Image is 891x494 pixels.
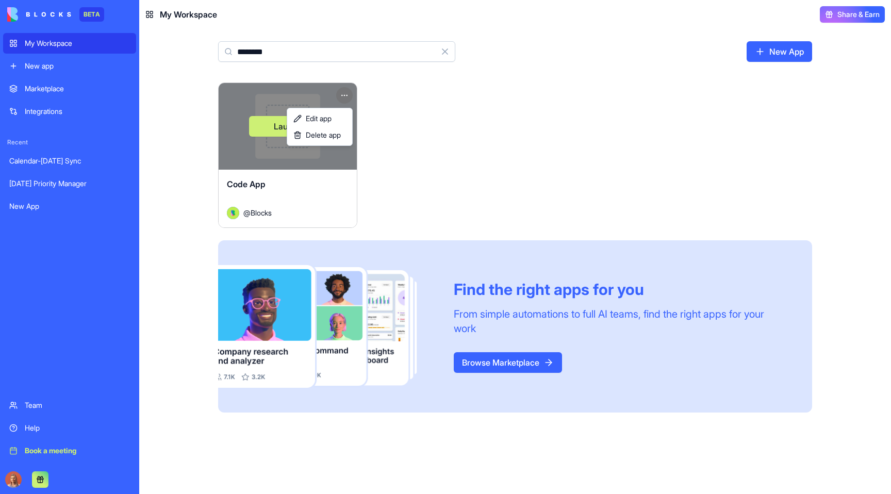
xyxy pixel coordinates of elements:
span: Recent [3,138,136,146]
div: Calendar-[DATE] Sync [9,156,130,166]
div: New App [9,201,130,211]
div: [DATE] Priority Manager [9,178,130,189]
span: Delete app [306,130,341,140]
span: Edit app [306,113,332,124]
